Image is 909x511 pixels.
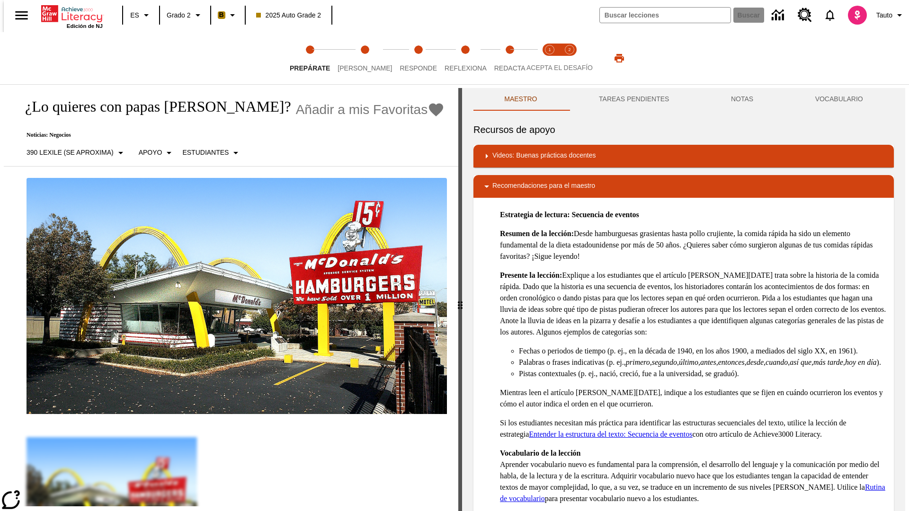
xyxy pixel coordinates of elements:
button: Imprimir [604,50,634,67]
button: Boost El color de la clase es anaranjado claro. Cambiar el color de la clase. [214,7,242,24]
p: Videos: Buenas prácticas docentes [492,150,596,162]
strong: Presente la lección: [500,271,562,279]
span: Responde [400,64,437,72]
button: Escoja un nuevo avatar [842,3,873,27]
button: TAREAS PENDIENTES [568,88,700,111]
em: segundo [652,358,677,366]
h1: ¿Lo quieres con papas [PERSON_NAME]? [15,98,291,115]
button: Grado: Grado 2, Elige un grado [163,7,207,24]
p: Mientras leen el artículo [PERSON_NAME][DATE], indique a los estudiantes que se fijen en cuándo o... [500,387,886,410]
span: Edición de NJ [67,23,103,29]
div: Videos: Buenas prácticas docentes [473,145,894,167]
em: desde [747,358,764,366]
span: Redacta [494,64,526,72]
li: Pistas contextuales (p. ej., nació, creció, fue a la universidad, se graduó). [519,368,886,379]
img: avatar image [848,6,867,25]
li: Palabras o frases indicativas (p. ej., , , , , , , , , , ). [519,357,886,368]
text: 2 [568,47,570,52]
p: Explique a los estudiantes que el artículo [PERSON_NAME][DATE] trata sobre la historia de la comi... [500,270,886,338]
p: Desde hamburguesas grasientas hasta pollo crujiente, la comida rápida ha sido un elemento fundame... [500,228,886,262]
div: Pulsa la tecla de intro o la barra espaciadora y luego presiona las flechas de derecha e izquierd... [458,88,462,511]
p: Aprender vocabulario nuevo es fundamental para la comprensión, el desarrollo del lenguaje y la co... [500,448,886,504]
button: Responde step 3 of 5 [392,32,445,84]
img: Uno de los primeros locales de McDonald's, con el icónico letrero rojo y los arcos amarillos. [27,178,447,414]
em: entonces [718,358,745,366]
button: Acepta el desafío lee step 1 of 2 [536,32,563,84]
p: 390 Lexile (Se aproxima) [27,148,114,158]
a: Centro de recursos, Se abrirá en una pestaña nueva. [792,2,818,28]
button: Añadir a mis Favoritas - ¿Lo quieres con papas fritas? [296,101,445,118]
button: Tipo de apoyo, Apoyo [135,144,179,161]
button: Seleccione Lexile, 390 Lexile (Se aproxima) [23,144,130,161]
em: último [679,358,698,366]
span: ACEPTA EL DESAFÍO [526,64,593,71]
p: Recomendaciones para el maestro [492,181,595,192]
em: cuando [766,358,788,366]
strong: Estrategia de lectura: Secuencia de eventos [500,211,639,219]
p: Apoyo [139,148,162,158]
a: Centro de información [766,2,792,28]
span: Reflexiona [445,64,487,72]
p: Si los estudiantes necesitan más práctica para identificar las estructuras secuenciales del texto... [500,417,886,440]
button: Acepta el desafío contesta step 2 of 2 [556,32,583,84]
button: Prepárate step 1 of 5 [282,32,338,84]
div: Instructional Panel Tabs [473,88,894,111]
li: Fechas o periodos de tiempo (p. ej., en la década de 1940, en los años 1900, a mediados del siglo... [519,345,886,357]
div: Recomendaciones para el maestro [473,175,894,198]
span: Grado 2 [167,10,191,20]
em: primero [626,358,650,366]
button: Perfil/Configuración [873,7,909,24]
span: ES [130,10,139,20]
button: Lee step 2 of 5 [330,32,400,84]
h6: Recursos de apoyo [473,122,894,137]
p: Estudiantes [182,148,229,158]
a: Notificaciones [818,3,842,27]
div: activity [462,88,905,511]
em: así que [790,358,811,366]
input: Buscar campo [600,8,731,23]
strong: Vocabulario de la lección [500,449,581,457]
em: hoy en día [845,358,877,366]
em: antes [700,358,716,366]
div: reading [4,88,458,506]
strong: Resumen de la lección: [500,229,574,238]
button: Maestro [473,88,568,111]
span: [PERSON_NAME] [338,64,392,72]
span: Tauto [876,10,892,20]
p: Noticias: Negocios [15,132,445,139]
button: Redacta step 5 of 5 [487,32,533,84]
span: Añadir a mis Favoritas [296,102,428,117]
text: 1 [548,47,551,52]
button: VOCABULARIO [784,88,894,111]
button: Abrir el menú lateral [8,1,36,29]
span: B [219,9,224,21]
a: Entender la estructura del texto: Secuencia de eventos [529,430,692,438]
button: Lenguaje: ES, Selecciona un idioma [126,7,156,24]
button: Seleccionar estudiante [178,144,245,161]
button: Reflexiona step 4 of 5 [437,32,494,84]
div: Portada [41,3,103,29]
em: más tarde [813,358,843,366]
span: 2025 Auto Grade 2 [256,10,321,20]
span: Prepárate [290,64,330,72]
button: NOTAS [700,88,784,111]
